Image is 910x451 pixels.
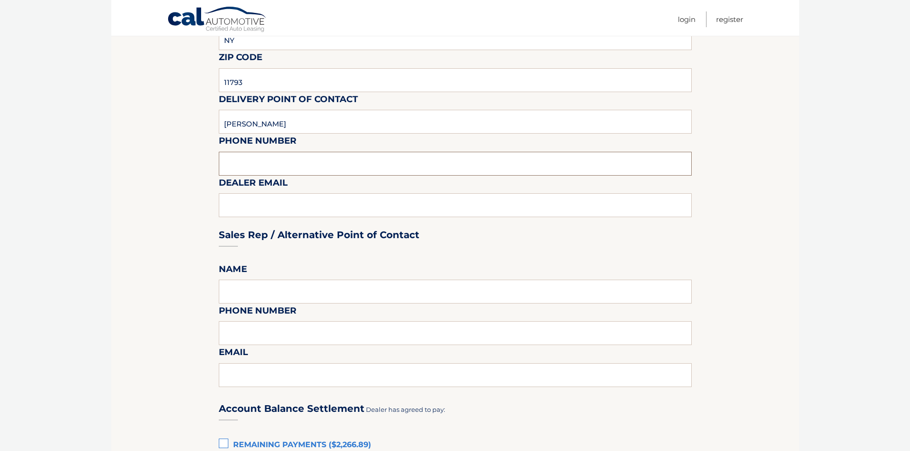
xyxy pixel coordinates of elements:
[167,6,268,34] a: Cal Automotive
[219,50,262,68] label: Zip Code
[219,176,288,193] label: Dealer Email
[219,262,247,280] label: Name
[219,403,364,415] h3: Account Balance Settlement
[219,134,297,151] label: Phone Number
[678,11,696,27] a: Login
[716,11,743,27] a: Register
[219,345,248,363] label: Email
[219,229,419,241] h3: Sales Rep / Alternative Point of Contact
[366,406,445,413] span: Dealer has agreed to pay:
[219,304,297,321] label: Phone Number
[219,92,358,110] label: Delivery Point of Contact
